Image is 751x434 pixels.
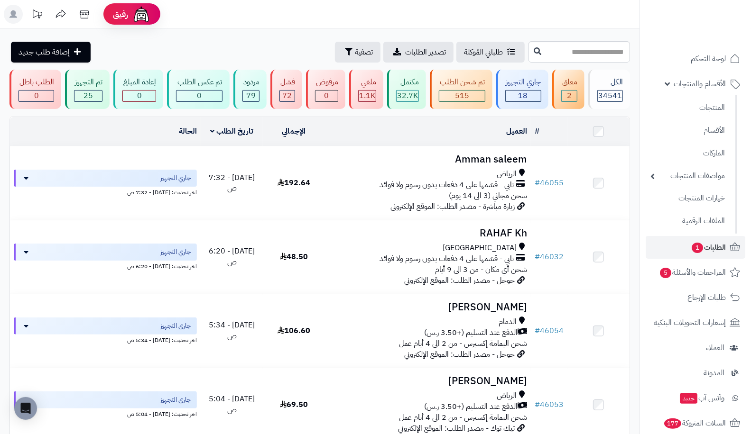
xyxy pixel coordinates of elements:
span: العملاء [706,341,724,354]
button: تصفية [335,42,380,63]
span: [DATE] - 5:34 ص [209,319,255,342]
div: ملغي [358,77,376,88]
a: إشعارات التحويلات البنكية [646,311,745,334]
span: 515 [455,90,469,101]
span: 0 [324,90,329,101]
span: [DATE] - 6:20 ص [209,245,255,268]
span: 177 [664,418,681,429]
span: المراجعات والأسئلة [659,266,726,279]
a: تم التجهيز 25 [63,70,111,109]
span: إضافة طلب جديد [19,46,70,58]
span: 0 [137,90,142,101]
span: تابي - قسّمها على 4 دفعات بدون رسوم ولا فوائد [380,253,514,264]
span: لوحة التحكم [691,52,726,65]
span: وآتس آب [679,391,724,405]
span: # [535,177,540,189]
div: 2 [562,90,577,101]
h3: RAHAF Kh [329,228,528,239]
a: تحديثات المنصة [25,5,49,26]
span: الدفع عند التسليم (+3.50 ر.س) [424,327,518,338]
div: الكل [597,77,623,88]
div: اخر تحديث: [DATE] - 6:20 ص [14,261,197,271]
div: اخر تحديث: [DATE] - 5:34 ص [14,335,197,344]
span: تابي - قسّمها على 4 دفعات بدون رسوم ولا فوائد [380,180,514,190]
div: 0 [176,90,222,101]
div: 32698 [397,90,418,101]
span: 5 [660,268,671,278]
a: لوحة التحكم [646,47,745,70]
span: الرياض [497,390,517,401]
span: 192.64 [278,177,310,189]
div: 515 [439,90,484,101]
a: #46054 [535,325,564,336]
span: الأقسام والمنتجات [674,77,726,90]
span: طلباتي المُوكلة [464,46,503,58]
a: تم شحن الطلب 515 [428,70,494,109]
a: ملغي 1.1K [347,70,385,109]
a: #46032 [535,251,564,262]
span: شحن اليمامة إكسبرس - من 2 الى 4 أيام عمل [399,412,527,423]
span: تصدير الطلبات [405,46,446,58]
span: [DATE] - 5:04 ص [209,393,255,416]
span: شحن اليمامة إكسبرس - من 2 الى 4 أيام عمل [399,338,527,349]
span: 106.60 [278,325,310,336]
span: 32.7K [397,90,418,101]
div: اخر تحديث: [DATE] - 5:04 ص [14,408,197,418]
div: تم عكس الطلب [176,77,222,88]
a: الإجمالي [282,126,306,137]
a: خيارات المنتجات [646,188,730,208]
a: مكتمل 32.7K [385,70,428,109]
a: الحالة [179,126,197,137]
a: إضافة طلب جديد [11,42,91,63]
span: جاري التجهيز [160,173,191,183]
span: شحن مجاني (3 الى 14 يوم) [449,190,527,201]
a: مرفوض 0 [304,70,347,109]
div: تم التجهيز [74,77,102,88]
span: زيارة مباشرة - مصدر الطلب: الموقع الإلكتروني [390,201,515,212]
div: مكتمل [396,77,419,88]
a: جاري التجهيز 18 [494,70,550,109]
div: معلق [561,77,577,88]
a: الطلب باطل 0 [8,70,63,109]
span: الرياض [497,169,517,180]
a: تصدير الطلبات [383,42,454,63]
a: العميل [506,126,527,137]
h3: [PERSON_NAME] [329,302,528,313]
div: 0 [315,90,338,101]
div: جاري التجهيز [505,77,541,88]
a: وآتس آبجديد [646,387,745,409]
a: المنتجات [646,98,730,118]
a: الطلبات1 [646,236,745,259]
span: 1 [692,243,703,253]
div: مرفوض [315,77,338,88]
span: [DATE] - 7:32 ص [209,172,255,194]
span: # [535,399,540,410]
span: جاري التجهيز [160,247,191,257]
div: 0 [19,90,54,101]
div: مردود [242,77,260,88]
span: 0 [197,90,202,101]
span: 0 [34,90,39,101]
span: الدفع عند التسليم (+3.50 ر.س) [424,401,518,412]
h3: [PERSON_NAME] [329,376,528,387]
a: فشل 72 [269,70,304,109]
div: 79 [243,90,259,101]
a: معلق 2 [550,70,586,109]
span: 79 [246,90,256,101]
img: ai-face.png [132,5,151,24]
div: إعادة المبلغ [122,77,156,88]
span: # [535,251,540,262]
div: الطلب باطل [19,77,54,88]
a: مردود 79 [232,70,269,109]
div: تم شحن الطلب [439,77,485,88]
div: 25 [74,90,102,101]
span: تصفية [355,46,373,58]
span: المدونة [704,366,724,380]
div: فشل [279,77,295,88]
div: 1132 [359,90,376,101]
div: 18 [506,90,541,101]
a: #46053 [535,399,564,410]
a: تم عكس الطلب 0 [165,70,231,109]
span: 72 [282,90,292,101]
a: الأقسام [646,120,730,141]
